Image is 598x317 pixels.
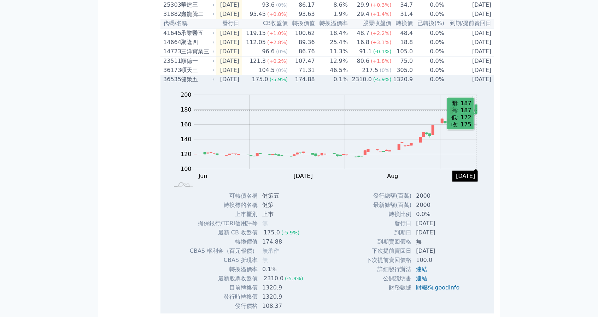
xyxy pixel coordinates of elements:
td: 8.6% [315,0,348,10]
td: 轉換比例 [366,210,412,219]
div: 48.7 [356,29,371,37]
th: CB收盤價 [242,19,288,28]
th: 股票收盤價 [348,19,392,28]
div: 175.0 [251,75,270,84]
th: 代碼/名稱 [160,19,216,28]
span: 無承作 [262,247,279,254]
div: 14723 [163,47,179,56]
span: 無 [262,220,268,227]
div: 217.5 [360,66,380,74]
td: [DATE] [445,66,494,75]
td: 上市 [258,210,309,219]
th: 已轉換(%) [413,19,445,28]
div: 碩天三 [181,66,213,74]
div: 80.6 [356,57,371,65]
span: (0%) [380,67,391,73]
div: 順德一 [181,57,213,65]
td: CBAS 權利金（百元報價） [189,246,258,256]
div: 36535 [163,75,179,84]
div: 119.15 [245,29,267,37]
td: 擔保銀行/TCRI信用評等 [189,219,258,228]
div: 2310.0 [262,274,285,283]
td: 11.3% [315,47,348,56]
div: 29.4 [356,10,371,18]
a: goodinfo [435,284,459,291]
td: 108.37 [258,301,309,311]
tspan: 120 [181,151,192,157]
td: 發行總額(百萬) [366,191,412,201]
td: 轉換標的名稱 [189,201,258,210]
tspan: 140 [181,136,192,143]
td: 0.0% [413,56,445,66]
g: Chart [177,91,488,179]
span: (+0.3%) [371,2,391,8]
td: [DATE] [445,10,494,19]
tspan: 100 [181,166,192,172]
div: 121.3 [248,57,267,65]
div: 聚隆四 [181,38,213,47]
td: 12.9% [315,56,348,66]
div: 25303 [163,1,179,9]
td: [DATE] [216,0,242,10]
td: 0.0% [413,38,445,47]
th: 轉換價 [392,19,413,28]
td: 上市櫃別 [189,210,258,219]
div: 三洋實業三 [181,47,213,56]
span: (+0.2%) [267,58,288,64]
div: 41645 [163,29,179,37]
td: 305.0 [392,66,413,75]
td: 100.0 [412,256,465,265]
td: 86.76 [288,47,315,56]
td: 1320.9 [258,283,309,292]
td: 2000 [412,201,465,210]
div: 健策五 [181,75,213,84]
span: (+2.8%) [267,40,288,45]
td: [DATE] [445,28,494,38]
td: 0.0% [413,10,445,19]
span: (-0.1%) [373,49,392,54]
td: [DATE] [216,10,242,19]
th: 轉換溢價率 [315,19,348,28]
span: (-5.9%) [281,230,300,235]
div: 14664 [163,38,179,47]
td: 最新股票收盤價 [189,274,258,283]
td: 174.88 [288,75,315,84]
td: 2000 [412,191,465,201]
td: 93.63 [288,10,315,19]
div: 16.8 [356,38,371,47]
td: 到期賣回價格 [366,237,412,246]
td: 發行時轉換價 [189,292,258,301]
a: 財報狗 [416,284,433,291]
td: 健策五 [258,191,309,201]
td: 到期日 [366,228,412,237]
span: 無 [262,257,268,263]
td: 0.0% [413,47,445,56]
td: , [412,283,465,292]
div: 112.05 [245,38,267,47]
td: 0.0% [413,66,445,75]
td: [DATE] [216,56,242,66]
td: [DATE] [412,246,465,256]
td: 最新餘額(百萬) [366,201,412,210]
div: 104.5 [257,66,276,74]
div: 91.1 [358,47,373,56]
td: [DATE] [445,38,494,47]
span: (+0.8%) [267,11,288,17]
span: (-5.9%) [270,77,288,82]
span: (0%) [276,49,288,54]
td: 0.0% [413,0,445,10]
td: 下次提前賣回價格 [366,256,412,265]
span: (-5.9%) [285,276,303,281]
td: 轉換價值 [189,237,258,246]
span: (+1.8%) [371,58,391,64]
span: (+1.0%) [267,30,288,36]
td: 25.4% [315,38,348,47]
td: [DATE] [216,75,242,84]
td: 75.0 [392,56,413,66]
td: 105.0 [392,47,413,56]
td: CBAS 折現率 [189,256,258,265]
td: 0.1% [258,265,309,274]
span: (+3.1%) [371,40,391,45]
div: 95.45 [248,10,267,18]
tspan: 180 [181,106,192,113]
